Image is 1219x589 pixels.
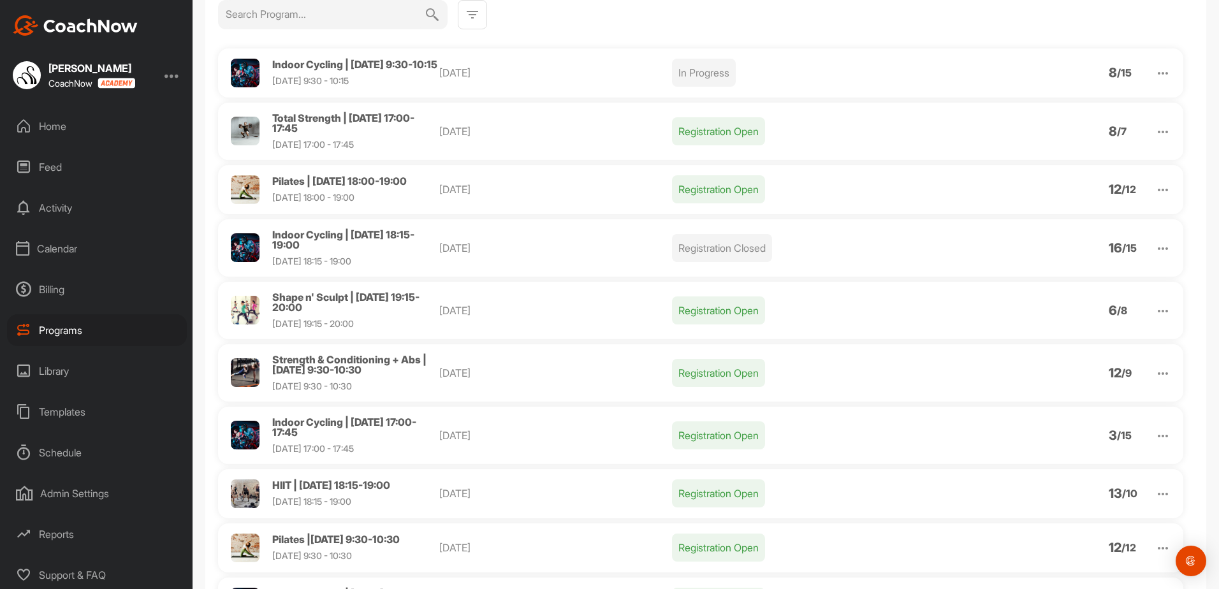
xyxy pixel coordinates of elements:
span: Strength & Conditioning + Abs | [DATE] 9:30-10:30 [272,353,427,376]
span: Shape n' Sculpt | [DATE] 19:15-20:00 [272,291,420,314]
span: [DATE] 9:30 - 10:15 [272,75,349,86]
span: [DATE] 9:30 - 10:30 [272,381,352,391]
img: Profile picture [231,479,259,508]
img: CoachNow [13,15,138,36]
div: Calendar [7,233,187,265]
img: Profile picture [231,358,259,387]
img: arrow_down [1155,303,1171,319]
img: arrow_down [1155,366,1171,381]
div: Templates [7,396,187,428]
p: [DATE] [439,182,672,197]
p: [DATE] [439,365,672,381]
p: 13 [1109,488,1122,498]
span: Indoor Cycling | [DATE] 17:00-17:45 [272,416,416,439]
span: [DATE] 17:00 - 17:45 [272,139,354,150]
p: 12 [1109,184,1121,194]
p: 6 [1109,305,1117,316]
p: 8 [1109,126,1117,136]
p: Registration Open [672,534,765,562]
img: Profile picture [231,534,259,562]
div: Home [7,110,187,142]
p: Registration Open [672,421,765,449]
p: / 15 [1117,430,1132,440]
p: / 9 [1121,368,1132,378]
span: [DATE] 18:00 - 19:00 [272,192,354,203]
div: Reports [7,518,187,550]
img: Profile picture [231,117,259,145]
img: square_c8b22097c993bcfd2b698d1eae06ee05.jpg [13,61,41,89]
p: / 12 [1121,542,1136,553]
p: [DATE] [439,486,672,501]
span: Pilates |[DATE] 9:30-10:30 [272,533,400,546]
p: Registration Open [672,175,765,203]
div: Feed [7,151,187,183]
p: 16 [1109,243,1122,253]
p: Registration Open [672,296,765,324]
p: 12 [1109,368,1121,378]
div: [PERSON_NAME] [48,63,135,73]
p: Registration Open [672,479,765,507]
img: Profile picture [231,233,259,262]
p: Registration Open [672,359,765,387]
span: [DATE] 19:15 - 20:00 [272,318,354,329]
img: arrow_down [1155,182,1171,198]
p: 12 [1109,542,1121,553]
p: / 15 [1117,68,1132,78]
img: CoachNow acadmey [98,78,135,89]
img: Profile picture [231,59,259,87]
div: Programs [7,314,187,346]
img: arrow_down [1155,124,1171,140]
img: Profile picture [231,421,259,449]
img: arrow_down [1155,241,1171,256]
div: Open Intercom Messenger [1176,546,1206,576]
p: / 10 [1122,488,1137,498]
span: HIIT | [DATE] 18:15-19:00 [272,479,390,491]
span: Pilates | [DATE] 18:00-19:00 [272,175,407,187]
div: Activity [7,192,187,224]
img: svg+xml;base64,PHN2ZyB3aWR0aD0iMjQiIGhlaWdodD0iMjQiIHZpZXdCb3g9IjAgMCAyNCAyNCIgZmlsbD0ibm9uZSIgeG... [465,7,480,22]
span: Indoor Cycling | [DATE] 9:30-10:15 [272,58,437,71]
p: [DATE] [439,124,672,139]
p: [DATE] [439,428,672,443]
div: Billing [7,273,187,305]
div: Admin Settings [7,477,187,509]
p: [DATE] [439,65,672,80]
span: [DATE] 17:00 - 17:45 [272,443,354,454]
p: [DATE] [439,303,672,318]
p: 3 [1109,430,1117,440]
p: [DATE] [439,240,672,256]
p: [DATE] [439,540,672,555]
span: [DATE] 18:15 - 19:00 [272,496,351,507]
img: arrow_down [1155,486,1171,502]
p: 8 [1109,68,1117,78]
p: / 12 [1121,184,1136,194]
span: [DATE] 9:30 - 10:30 [272,550,352,561]
p: Registration Open [672,117,765,145]
p: / 15 [1122,243,1137,253]
div: Schedule [7,437,187,469]
p: In Progress [672,59,736,87]
div: CoachNow [48,78,135,89]
p: Registration Closed [672,234,772,262]
span: [DATE] 18:15 - 19:00 [272,256,351,266]
span: Total Strength | [DATE] 17:00-17:45 [272,112,414,135]
div: Library [7,355,187,387]
p: / 7 [1117,126,1127,136]
img: arrow_down [1155,428,1171,444]
p: / 8 [1117,305,1127,316]
img: arrow_down [1155,541,1171,556]
img: Profile picture [231,175,259,204]
span: Indoor Cycling | [DATE] 18:15-19:00 [272,228,414,251]
img: Profile picture [231,296,259,324]
img: arrow_down [1155,66,1171,81]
